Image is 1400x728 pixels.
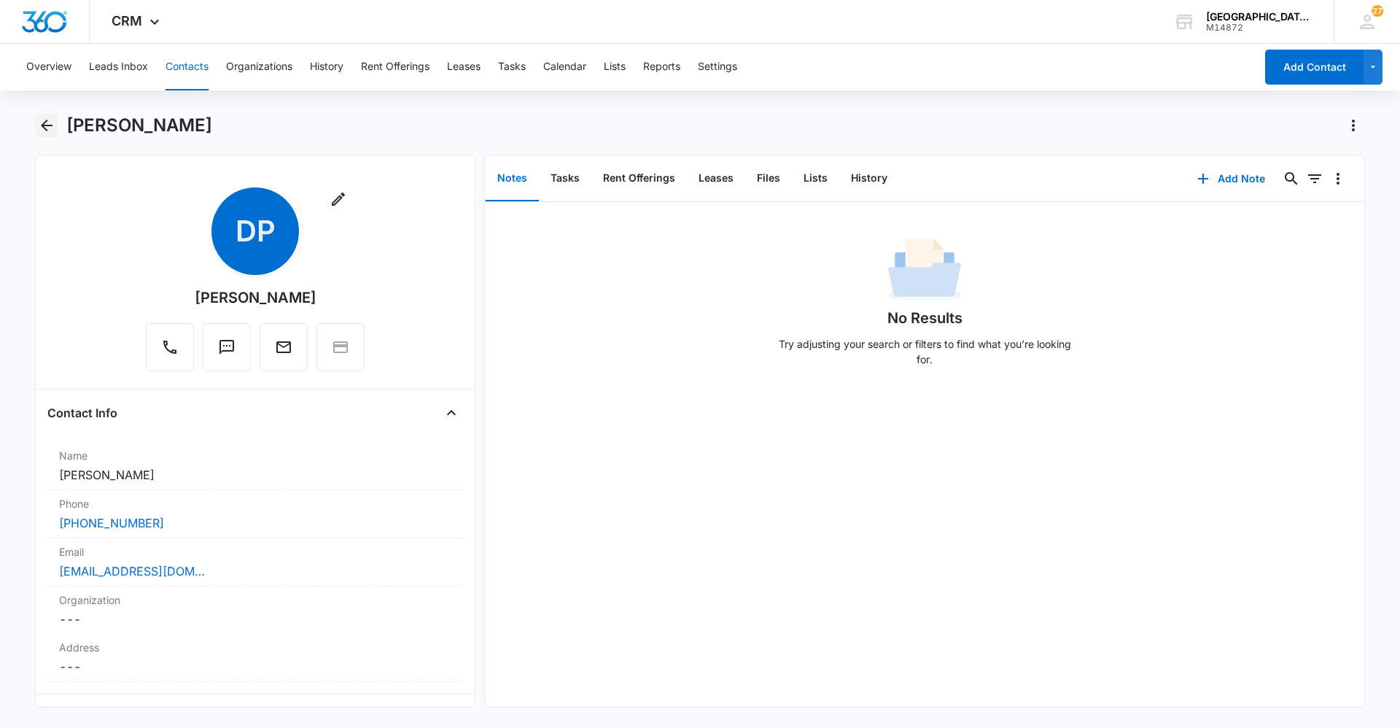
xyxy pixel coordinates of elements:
button: Call [146,323,194,371]
dd: [PERSON_NAME] [59,466,451,484]
button: Rent Offerings [361,44,429,90]
button: Settings [698,44,737,90]
div: Name[PERSON_NAME] [47,442,463,490]
button: History [839,156,899,201]
button: Tasks [498,44,526,90]
label: Phone [59,496,451,511]
button: Filters [1303,167,1326,190]
button: Contacts [166,44,209,90]
span: DP [211,187,299,275]
a: Call [146,346,194,358]
button: Leads Inbox [89,44,148,90]
button: Close [440,401,463,425]
button: Lists [792,156,839,201]
div: Address--- [47,634,463,682]
h4: Contact Info [47,404,117,422]
button: Overview [26,44,71,90]
button: Tasks [539,156,591,201]
label: Name [59,448,451,463]
button: Search... [1280,167,1303,190]
button: Email [260,323,308,371]
div: Email[EMAIL_ADDRESS][DOMAIN_NAME] [47,538,463,586]
button: Text [203,323,251,371]
button: Reports [643,44,680,90]
a: Text [203,346,251,358]
a: Email [260,346,308,358]
button: History [310,44,343,90]
span: CRM [112,13,142,28]
button: Leases [687,156,745,201]
dd: --- [59,611,451,628]
div: account id [1206,23,1312,33]
button: Organizations [226,44,292,90]
h1: No Results [887,307,962,329]
div: notifications count [1372,5,1383,17]
button: Actions [1342,114,1365,137]
button: Leases [447,44,481,90]
p: Try adjusting your search or filters to find what you’re looking for. [771,336,1078,367]
div: Organization--- [47,586,463,634]
h1: [PERSON_NAME] [66,115,212,136]
div: account name [1206,11,1312,23]
button: Calendar [543,44,586,90]
button: Rent Offerings [591,156,687,201]
div: [PERSON_NAME] [195,287,316,309]
label: Email [59,544,451,559]
span: 27 [1372,5,1383,17]
a: [PHONE_NUMBER] [59,514,164,532]
label: Organization [59,592,451,608]
div: Phone[PHONE_NUMBER] [47,490,463,538]
button: Overflow Menu [1326,167,1350,190]
label: Address [59,640,451,655]
button: Add Contact [1265,50,1364,85]
button: Notes [486,156,539,201]
button: Lists [604,44,626,90]
dd: --- [59,658,451,675]
a: [EMAIL_ADDRESS][DOMAIN_NAME] [59,562,205,580]
button: Files [745,156,792,201]
button: Add Note [1183,161,1280,196]
button: Back [35,114,58,137]
img: No Data [888,234,961,307]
